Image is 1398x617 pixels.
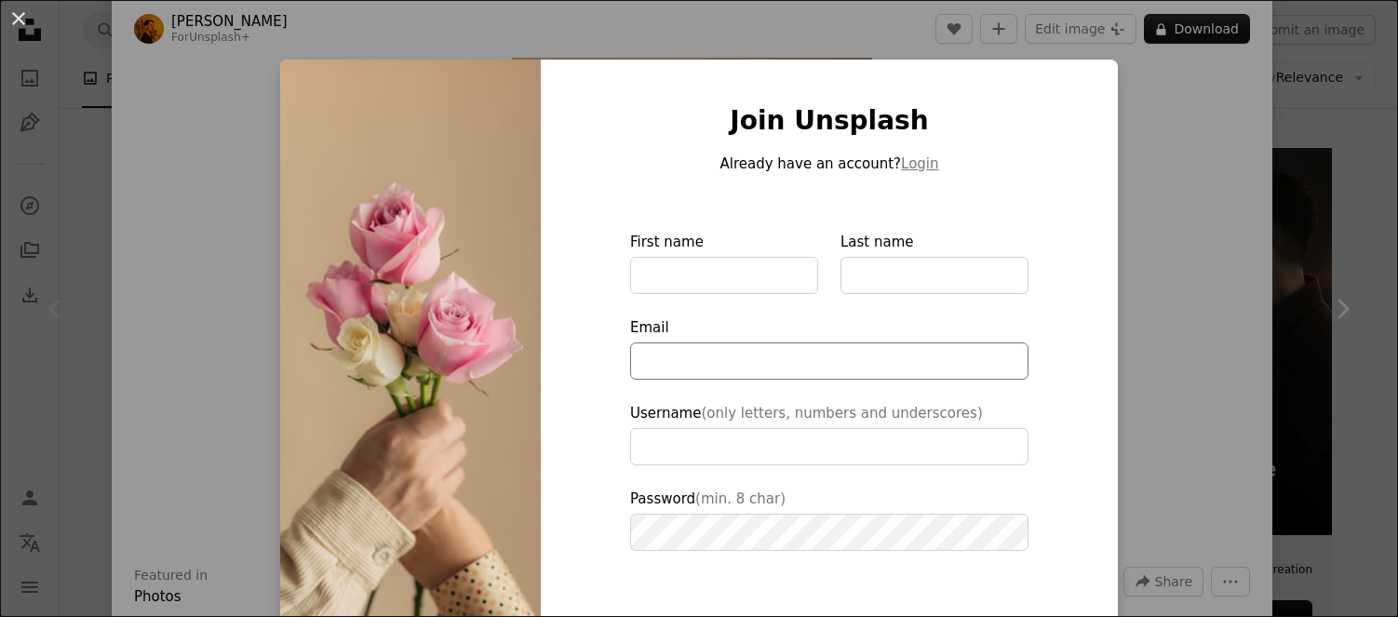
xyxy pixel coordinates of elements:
[630,316,1028,380] label: Email
[840,257,1028,294] input: Last name
[630,488,1028,551] label: Password
[630,342,1028,380] input: Email
[630,231,818,294] label: First name
[630,104,1028,138] h1: Join Unsplash
[901,153,938,175] button: Login
[630,428,1028,465] input: Username(only letters, numbers and underscores)
[695,490,786,507] span: (min. 8 char)
[630,402,1028,465] label: Username
[630,153,1028,175] p: Already have an account?
[701,405,982,422] span: (only letters, numbers and underscores)
[630,257,818,294] input: First name
[630,514,1028,551] input: Password(min. 8 char)
[840,231,1028,294] label: Last name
